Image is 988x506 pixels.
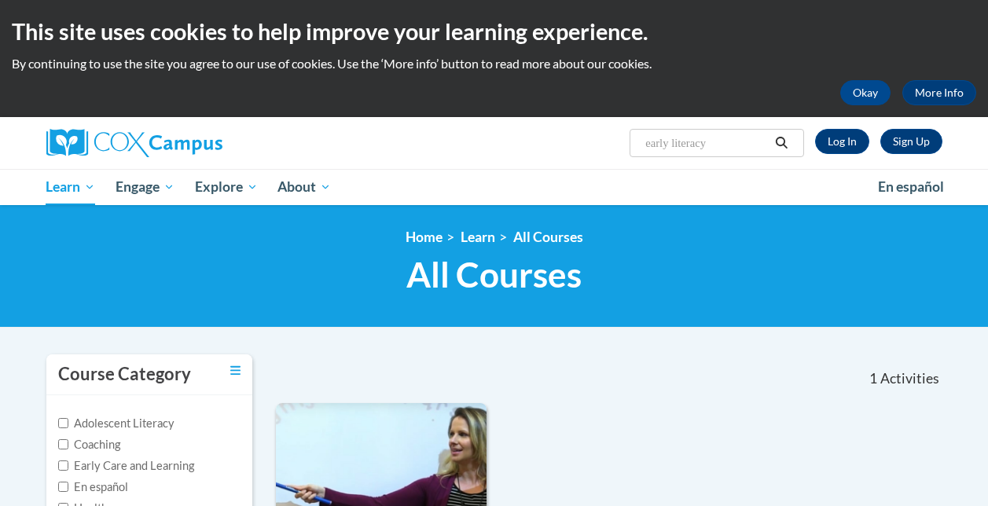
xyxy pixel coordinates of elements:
[46,129,329,157] a: Cox Campus
[58,436,120,453] label: Coaching
[406,229,443,245] a: Home
[644,134,769,152] input: Search Courses
[869,370,877,387] span: 1
[277,178,331,196] span: About
[58,478,128,496] label: En español
[58,415,174,432] label: Adolescent Literacy
[868,170,954,203] a: En español
[46,129,222,157] img: Cox Campus
[58,362,191,387] h3: Course Category
[116,178,174,196] span: Engage
[230,362,241,379] a: Toggle collapse
[35,169,954,205] div: Main menu
[58,457,194,475] label: Early Care and Learning
[406,254,582,295] span: All Courses
[58,439,68,449] input: Checkbox for Options
[185,169,268,205] a: Explore
[58,418,68,428] input: Checkbox for Options
[878,178,944,195] span: En español
[880,129,942,154] a: Register
[513,229,583,245] a: All Courses
[461,229,495,245] a: Learn
[267,169,341,205] a: About
[840,80,891,105] button: Okay
[815,129,869,154] a: Log In
[58,482,68,492] input: Checkbox for Options
[58,460,68,471] input: Checkbox for Options
[902,80,976,105] a: More Info
[46,178,95,196] span: Learn
[769,134,793,152] button: Search
[880,370,939,387] span: Activities
[36,169,106,205] a: Learn
[105,169,185,205] a: Engage
[195,178,258,196] span: Explore
[12,55,976,72] p: By continuing to use the site you agree to our use of cookies. Use the ‘More info’ button to read...
[12,16,976,47] h2: This site uses cookies to help improve your learning experience.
